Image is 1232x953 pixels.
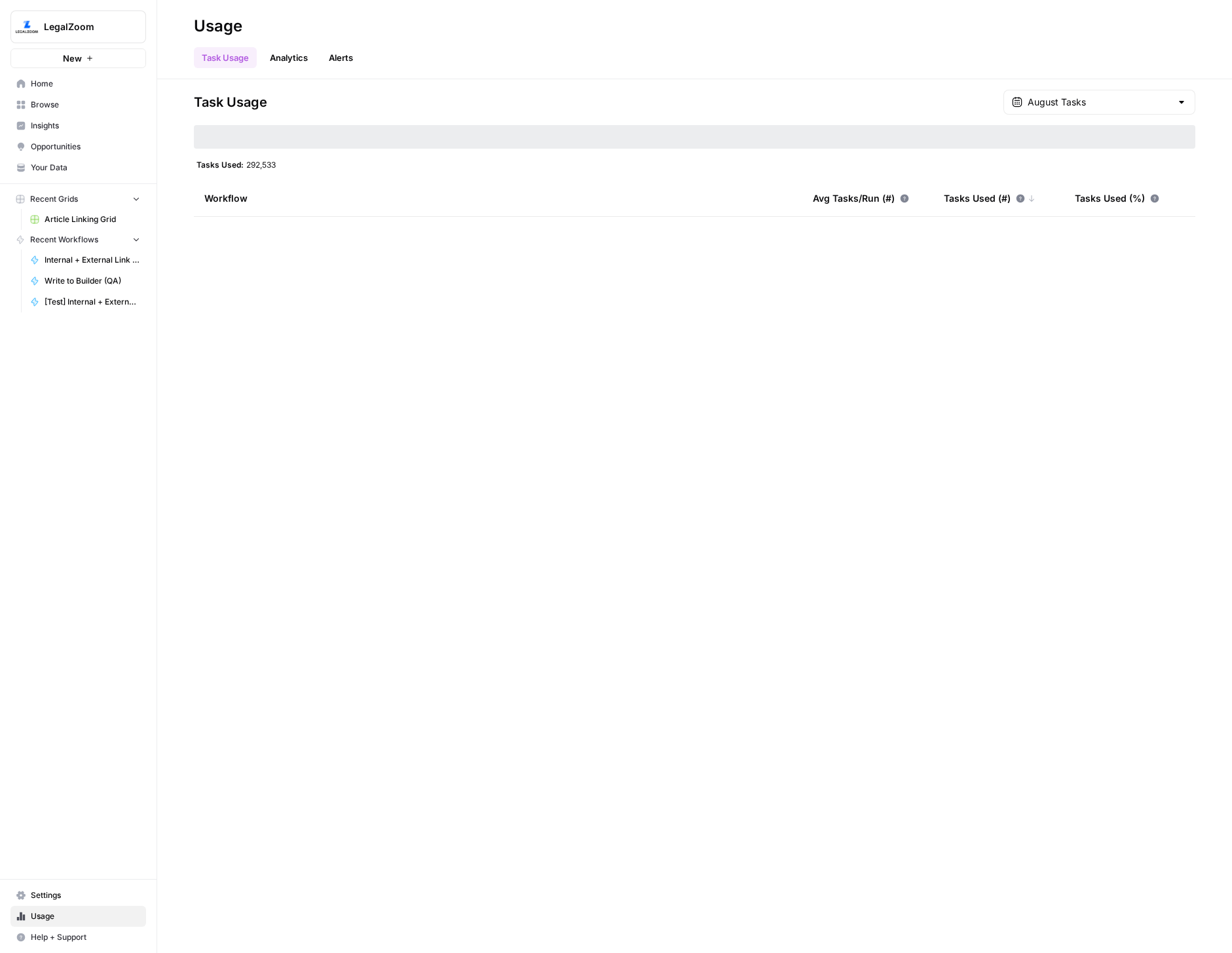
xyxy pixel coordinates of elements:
[31,99,140,111] span: Browse
[45,254,140,266] span: Internal + External Link Addition
[262,47,316,68] a: Analytics
[813,180,909,216] div: Avg Tasks/Run (#)
[1075,180,1159,216] div: Tasks Used (%)
[45,275,140,287] span: Write to Builder (QA)
[45,296,140,308] span: [Test] Internal + External Link Addition
[246,159,276,170] span: 292,533
[44,20,123,33] span: LegalZoom
[45,214,140,225] span: Article Linking Grid
[31,120,140,132] span: Insights
[10,73,146,94] a: Home
[24,209,146,230] a: Article Linking Grid
[194,93,267,111] span: Task Usage
[10,927,146,948] button: Help + Support
[194,16,242,37] div: Usage
[1028,96,1171,109] input: August Tasks
[10,136,146,157] a: Opportunities
[30,193,78,205] span: Recent Grids
[196,159,244,170] span: Tasks Used:
[31,931,140,943] span: Help + Support
[944,180,1036,216] div: Tasks Used (#)
[24,291,146,312] a: [Test] Internal + External Link Addition
[63,52,82,65] span: New
[194,47,257,68] a: Task Usage
[10,115,146,136] a: Insights
[10,94,146,115] a: Browse
[10,906,146,927] a: Usage
[15,15,39,39] img: LegalZoom Logo
[10,189,146,209] button: Recent Grids
[10,10,146,43] button: Workspace: LegalZoom
[24,271,146,291] a: Write to Builder (QA)
[31,78,140,90] span: Home
[31,141,140,153] span: Opportunities
[30,234,98,246] span: Recent Workflows
[10,230,146,250] button: Recent Workflows
[10,48,146,68] button: New
[204,180,792,216] div: Workflow
[31,162,140,174] span: Your Data
[24,250,146,271] a: Internal + External Link Addition
[31,910,140,922] span: Usage
[10,885,146,906] a: Settings
[31,889,140,901] span: Settings
[10,157,146,178] a: Your Data
[321,47,361,68] a: Alerts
